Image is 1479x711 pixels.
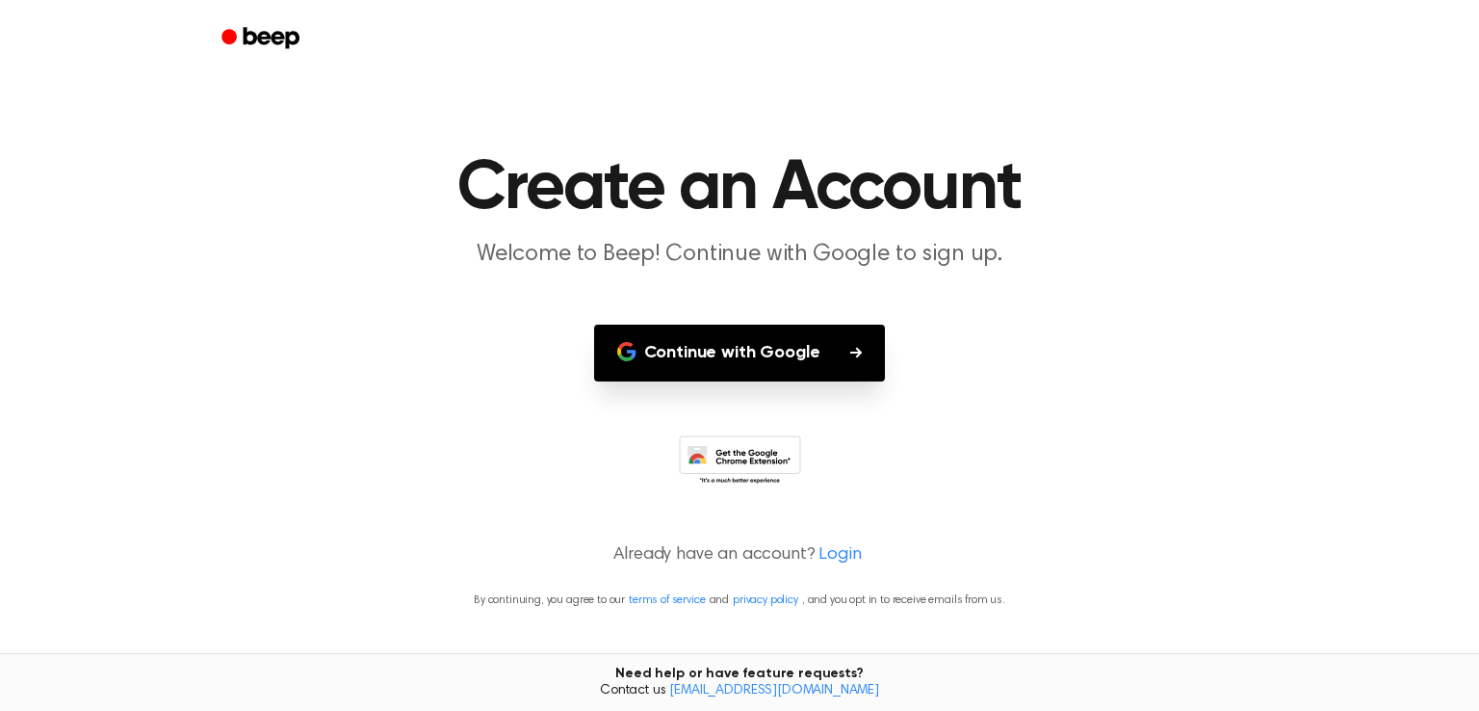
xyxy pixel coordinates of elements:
[818,542,861,568] a: Login
[12,683,1467,700] span: Contact us
[370,239,1109,271] p: Welcome to Beep! Continue with Google to sign up.
[594,325,886,382] button: Continue with Google
[733,594,798,606] a: privacy policy
[669,684,879,698] a: [EMAIL_ADDRESS][DOMAIN_NAME]
[629,594,705,606] a: terms of service
[246,154,1232,224] h1: Create an Account
[23,542,1456,568] p: Already have an account?
[23,592,1456,609] p: By continuing, you agree to our and , and you opt in to receive emails from us.
[208,20,317,58] a: Beep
